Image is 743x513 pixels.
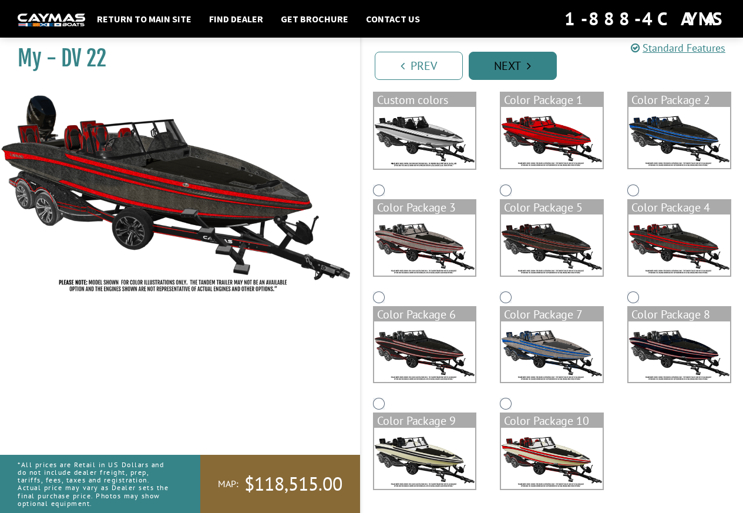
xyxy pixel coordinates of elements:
[18,455,174,513] p: *All prices are Retail in US Dollars and do not include dealer freight, prep, tariffs, fees, taxe...
[501,321,603,383] img: color_package_368.png
[374,307,476,321] div: Color Package 6
[218,478,238,490] span: MAP:
[275,11,354,26] a: Get Brochure
[374,414,476,428] div: Color Package 9
[244,472,342,497] span: $118,515.00
[501,93,603,107] div: Color Package 1
[628,200,730,214] div: Color Package 4
[375,52,463,80] a: Prev
[631,41,725,55] a: Standard Features
[91,11,197,26] a: Return to main site
[628,321,730,383] img: color_package_369.png
[501,107,603,168] img: color_package_362.png
[469,52,557,80] a: Next
[374,214,476,276] img: color_package_364.png
[501,414,603,428] div: Color Package 10
[200,455,360,513] a: MAP:$118,515.00
[18,45,331,72] h1: My - DV 22
[501,200,603,214] div: Color Package 5
[501,428,603,489] img: color_package_371.png
[564,6,725,32] div: 1-888-4CAYMAS
[18,14,85,26] img: white-logo-c9c8dbefe5ff5ceceb0f0178aa75bf4bb51f6bca0971e226c86eb53dfe498488.png
[374,107,476,169] img: DV22-Base-Layer.png
[374,321,476,383] img: color_package_367.png
[374,428,476,489] img: color_package_370.png
[203,11,269,26] a: Find Dealer
[374,93,476,107] div: Custom colors
[628,93,730,107] div: Color Package 2
[501,307,603,321] div: Color Package 7
[501,214,603,276] img: color_package_365.png
[374,200,476,214] div: Color Package 3
[628,214,730,276] img: color_package_366.png
[628,307,730,321] div: Color Package 8
[628,107,730,168] img: color_package_363.png
[360,11,426,26] a: Contact Us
